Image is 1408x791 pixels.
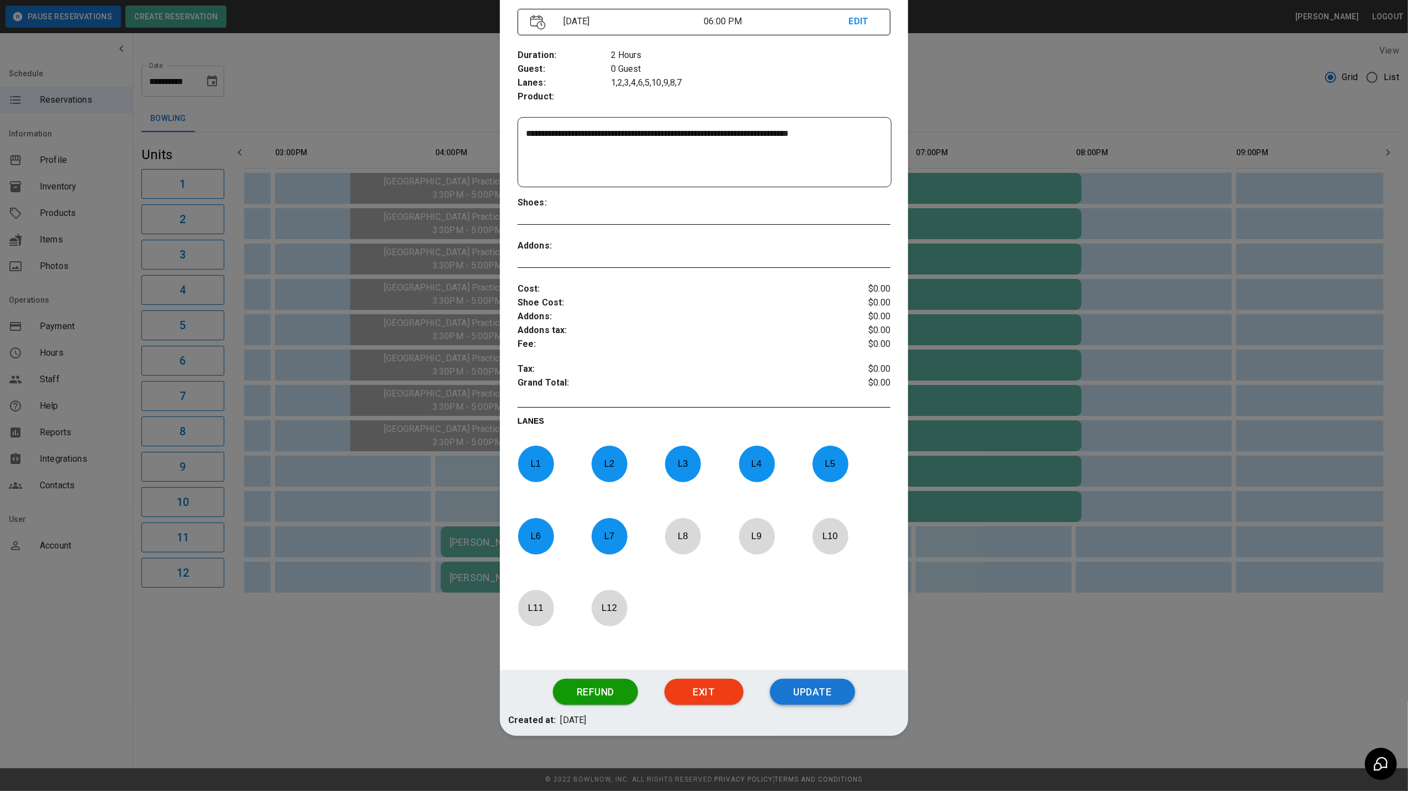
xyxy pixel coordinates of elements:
p: Tax : [518,362,829,376]
p: $0.00 [829,362,891,376]
p: Guest : [518,62,611,76]
button: Update [770,679,855,705]
p: L 11 [518,595,554,621]
p: Grand Total : [518,376,829,393]
p: L 5 [812,451,848,477]
p: L 8 [665,523,701,549]
p: $0.00 [829,282,891,296]
p: L 4 [739,451,775,477]
p: L 3 [665,451,701,477]
p: 0 Guest [611,62,890,76]
button: Exit [665,679,743,705]
p: $0.00 [829,296,891,310]
p: LANES [518,415,890,431]
p: 2 Hours [611,49,890,62]
p: Cost : [518,282,829,296]
p: L 9 [739,523,775,549]
p: L 2 [591,451,627,477]
p: L 6 [518,523,554,549]
p: Addons : [518,310,829,324]
p: [DATE] [561,714,587,727]
p: 06:00 PM [704,15,848,28]
p: Created at: [508,714,556,727]
p: 1,2,3,4,6,5,10,9,8,7 [611,76,890,90]
p: L 12 [591,595,627,621]
button: Refund [553,679,638,705]
p: Fee : [518,338,829,351]
p: L 1 [518,451,554,477]
p: [DATE] [559,15,704,28]
img: Vector [530,15,546,30]
p: Shoe Cost : [518,296,829,310]
p: L 10 [812,523,848,549]
p: EDIT [849,15,878,29]
p: Product : [518,90,611,104]
p: L 7 [591,523,627,549]
p: $0.00 [829,324,891,338]
p: $0.00 [829,338,891,351]
p: Lanes : [518,76,611,90]
p: Duration : [518,49,611,62]
p: Addons : [518,239,611,253]
p: $0.00 [829,376,891,393]
p: $0.00 [829,310,891,324]
p: Addons tax : [518,324,829,338]
p: Shoes : [518,196,611,210]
